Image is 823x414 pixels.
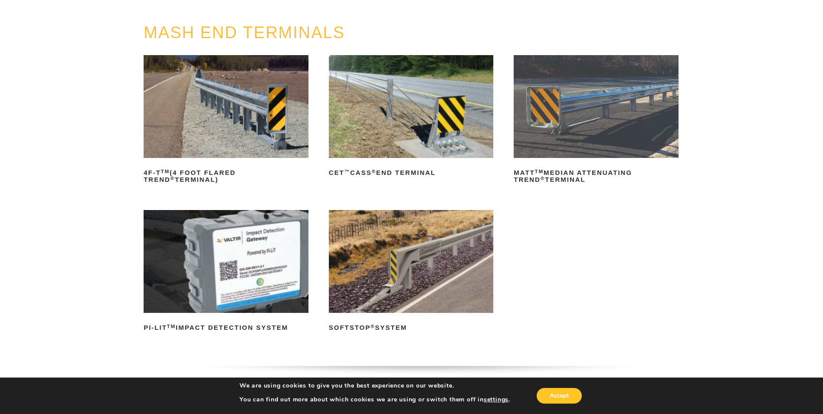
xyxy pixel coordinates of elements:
img: SoftStop System End Terminal [329,210,494,313]
sup: ™ [344,169,350,174]
button: settings [484,396,508,404]
a: 4F-TTM(4 Foot Flared TREND®Terminal) [144,55,308,187]
h2: PI-LIT Impact Detection System [144,321,308,335]
a: MATTTMMedian Attenuating TREND®Terminal [514,55,679,187]
sup: ® [371,324,375,329]
button: Accept [537,388,582,404]
h2: SoftStop System [329,321,494,335]
a: MASH END TERMINALS [144,23,345,42]
sup: TM [535,169,544,174]
h2: MATT Median Attenuating TREND Terminal [514,166,679,187]
sup: ® [541,176,545,181]
a: SoftStop®System [329,210,494,335]
h2: 4F-T (4 Foot Flared TREND Terminal) [144,166,308,187]
sup: ® [171,176,175,181]
sup: TM [161,169,170,174]
sup: ® [372,169,376,174]
h2: CET CASS End Terminal [329,166,494,180]
a: PI-LITTMImpact Detection System [144,210,308,335]
sup: TM [167,324,176,329]
a: CET™CASS®End Terminal [329,55,494,180]
p: You can find out more about which cookies we are using or switch them off in . [239,396,510,404]
p: We are using cookies to give you the best experience on our website. [239,382,510,390]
